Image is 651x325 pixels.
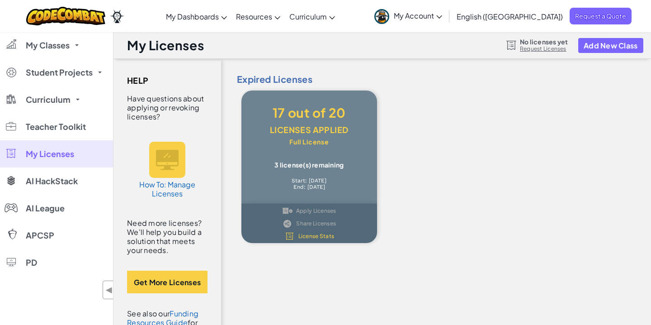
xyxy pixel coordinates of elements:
[231,4,285,29] a: Resources
[578,38,643,53] button: Add New Class
[133,133,201,207] a: How To: Manage Licenses
[282,207,292,215] img: IconApplyLicenses_Gray.svg
[26,150,74,158] span: My Licenses
[452,4,567,29] a: English ([GEOGRAPHIC_DATA])
[127,74,149,87] span: Help
[166,12,219,21] span: My Dashboards
[110,10,124,23] img: Ozaria
[520,45,568,53] a: Request Licenses
[296,208,336,214] span: Apply Licenses
[570,8,632,24] a: Request a Quote
[127,37,204,54] h1: My Licenses
[127,271,208,293] button: Get More Licenses
[285,4,340,29] a: Curriculum
[26,96,71,104] span: Curriculum
[161,4,231,29] a: My Dashboards
[26,204,65,212] span: AI League
[457,12,563,21] span: English ([GEOGRAPHIC_DATA])
[236,12,272,21] span: Resources
[26,68,93,76] span: Student Projects
[127,219,208,255] div: Need more licenses? We'll help you build a solution that meets your needs.
[296,221,336,226] span: Share Licenses
[284,232,295,240] img: IconLicense_Moon.svg
[255,121,363,139] div: Licenses Applied
[289,12,327,21] span: Curriculum
[255,104,363,121] div: 17 out of 20
[26,7,105,25] img: CodeCombat logo
[26,123,86,131] span: Teacher Toolkit
[374,9,389,24] img: avatar
[255,184,363,190] div: End: [DATE]
[105,283,113,296] span: ◀
[26,41,70,49] span: My Classes
[255,139,363,145] div: Full License
[282,220,292,228] img: IconShare_Gray.svg
[127,94,208,121] div: Have questions about applying or revoking licenses?
[298,234,335,239] span: License Stats
[230,72,642,86] span: Expired Licenses
[138,180,197,198] h5: How To: Manage Licenses
[370,2,447,30] a: My Account
[255,177,363,184] div: Start: [DATE]
[255,161,363,168] div: 3 license(s) remaining
[26,177,78,185] span: AI HackStack
[394,11,442,20] span: My Account
[520,38,568,45] span: No licenses yet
